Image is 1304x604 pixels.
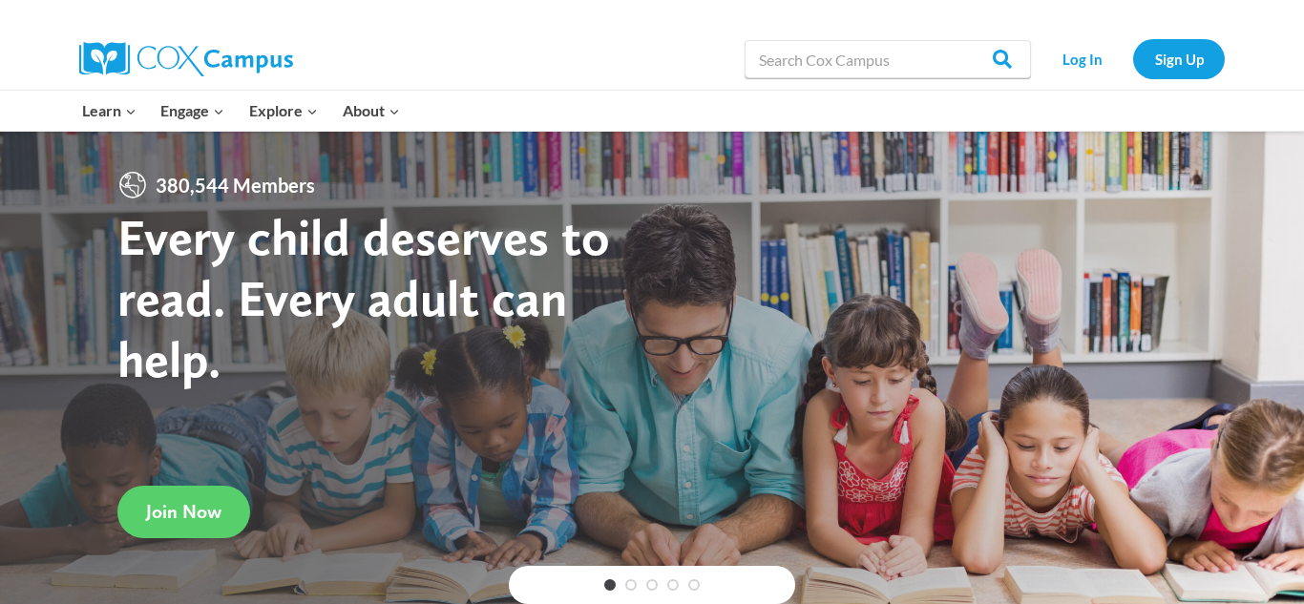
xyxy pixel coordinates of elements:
[625,579,637,591] a: 2
[745,40,1031,78] input: Search Cox Campus
[688,579,700,591] a: 5
[117,485,250,537] a: Join Now
[148,170,323,200] span: 380,544 Members
[1041,39,1225,78] nav: Secondary Navigation
[82,98,137,123] span: Learn
[146,500,221,523] span: Join Now
[249,98,318,123] span: Explore
[70,91,411,131] nav: Primary Navigation
[646,579,658,591] a: 3
[160,98,224,123] span: Engage
[667,579,679,591] a: 4
[1041,39,1124,78] a: Log In
[117,206,610,388] strong: Every child deserves to read. Every adult can help.
[343,98,400,123] span: About
[604,579,616,591] a: 1
[79,42,293,76] img: Cox Campus
[1133,39,1225,78] a: Sign Up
